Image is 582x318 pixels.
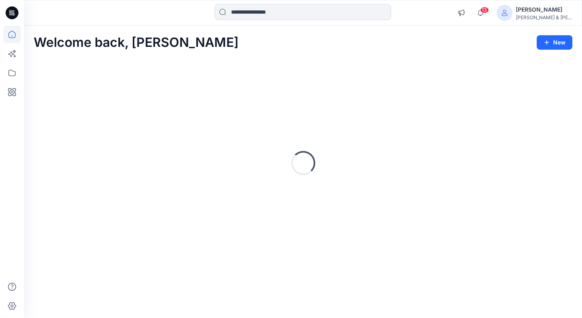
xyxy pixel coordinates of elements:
[480,7,489,13] span: 13
[34,35,239,50] h2: Welcome back, [PERSON_NAME]
[501,10,508,16] svg: avatar
[516,5,572,14] div: [PERSON_NAME]
[516,14,572,20] div: [PERSON_NAME] & [PERSON_NAME]
[537,35,572,50] button: New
